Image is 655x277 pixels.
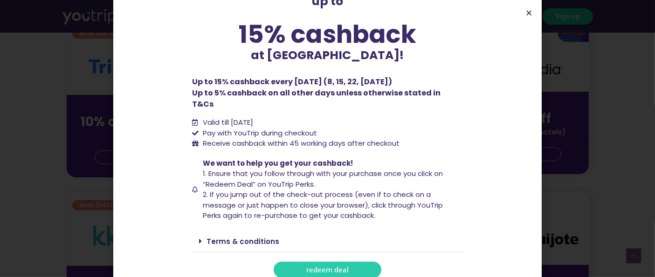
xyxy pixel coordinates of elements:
[203,158,353,168] span: We want to help you get your cashback!
[200,128,317,139] span: Pay with YouTrip during checkout
[200,117,253,128] span: Valid till [DATE]
[193,22,463,47] div: 15% cashback
[203,189,443,220] span: 2. If you jump out of the check-out process (even if to check on a message or just happen to clos...
[203,169,443,189] span: 1. Ensure that you follow through with your purchase once you click on “Redeem Deal” on YouTrip P...
[306,266,349,273] span: redeem deal
[207,236,280,246] a: Terms & conditions
[193,47,463,64] p: at [GEOGRAPHIC_DATA]!
[525,9,532,16] a: Close
[200,138,400,149] span: Receive cashback within 45 working days after checkout
[193,230,463,252] div: Terms & conditions
[193,76,463,110] p: Up to 15% cashback every [DATE] (8, 15, 22, [DATE]) Up to 5% cashback on all other days unless ot...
